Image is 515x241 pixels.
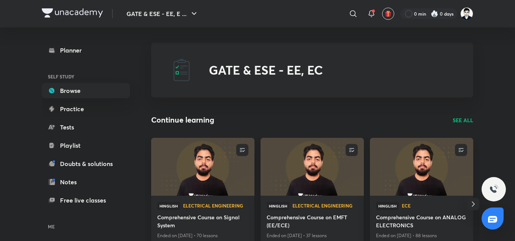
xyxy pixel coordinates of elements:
span: Electrical Engineering [292,203,358,208]
p: Ended on [DATE] • 37 lessons [267,231,358,241]
button: GATE & ESE - EE, E ... [122,6,203,21]
h2: GATE & ESE - EE, EC [209,63,323,77]
a: Company Logo [42,8,103,19]
a: Practice [42,101,130,117]
a: Comprehensive Course on ANALOG ELECTRONICS [376,213,467,231]
h6: SELF STUDY [42,70,130,83]
button: avatar [382,8,394,20]
span: Hinglish [267,202,289,210]
a: SEE ALL [453,116,473,124]
a: Electrical Engineering [183,203,248,209]
a: Planner [42,43,130,58]
span: ECE [402,203,467,208]
span: Electrical Engineering [183,203,248,208]
a: ECE [402,203,467,209]
a: Browse [42,83,130,98]
img: new-thumbnail [259,137,365,196]
img: ttu [489,185,498,194]
img: new-thumbnail [150,137,255,196]
a: Notes [42,174,130,190]
a: Comprehensive Course on EMFT (EE/ECE) [267,213,358,231]
img: avatar [385,10,392,17]
img: Company Logo [42,8,103,18]
p: Ended on [DATE] • 70 lessons [157,231,248,241]
span: Hinglish [157,202,180,210]
a: Playlist [42,138,130,153]
img: Sachchidanand Kumar [460,7,473,20]
a: Comprehensive Course on Signal System [157,213,248,231]
img: streak [431,10,438,18]
a: new-thumbnail [151,138,254,196]
h2: Continue learning [151,114,214,126]
a: new-thumbnail [370,138,473,196]
p: Ended on [DATE] • 88 lessons [376,231,467,241]
a: Tests [42,120,130,135]
img: GATE & ESE - EE, EC [169,58,194,82]
h6: ME [42,220,130,233]
a: Electrical Engineering [292,203,358,209]
span: Hinglish [376,202,399,210]
a: Doubts & solutions [42,156,130,171]
img: new-thumbnail [369,137,474,196]
a: Free live classes [42,193,130,208]
a: new-thumbnail [261,138,364,196]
